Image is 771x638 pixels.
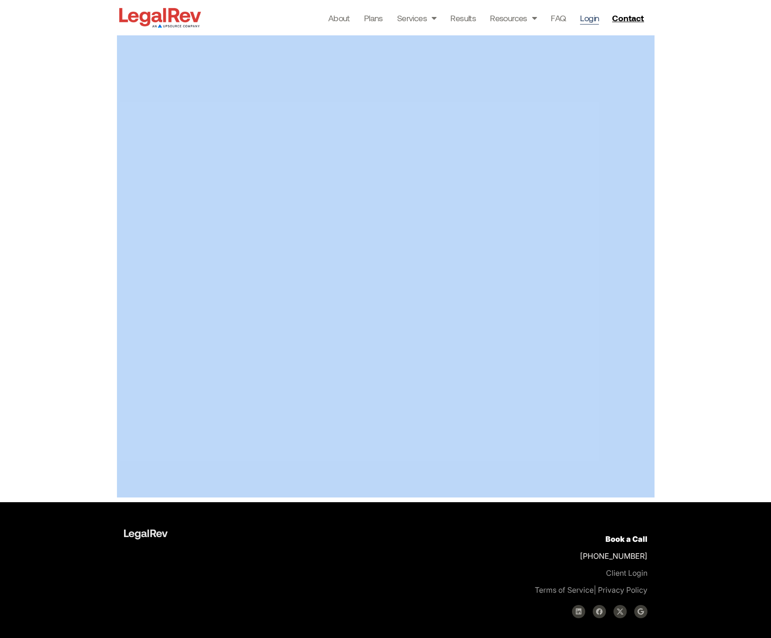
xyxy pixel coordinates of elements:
[328,11,599,25] nav: Menu
[598,585,647,595] a: Privacy Policy
[605,534,647,544] a: Book a Call
[535,585,596,595] span: |
[490,11,537,25] a: Resources
[535,585,594,595] a: Terms of Service
[606,568,647,578] a: Client Login
[364,11,383,25] a: Plans
[397,11,437,25] a: Services
[612,14,644,22] span: Contact
[608,10,650,25] a: Contact
[551,11,566,25] a: FAQ
[328,11,350,25] a: About
[580,11,599,25] a: Login
[450,11,476,25] a: Results
[398,530,647,598] p: [PHONE_NUMBER]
